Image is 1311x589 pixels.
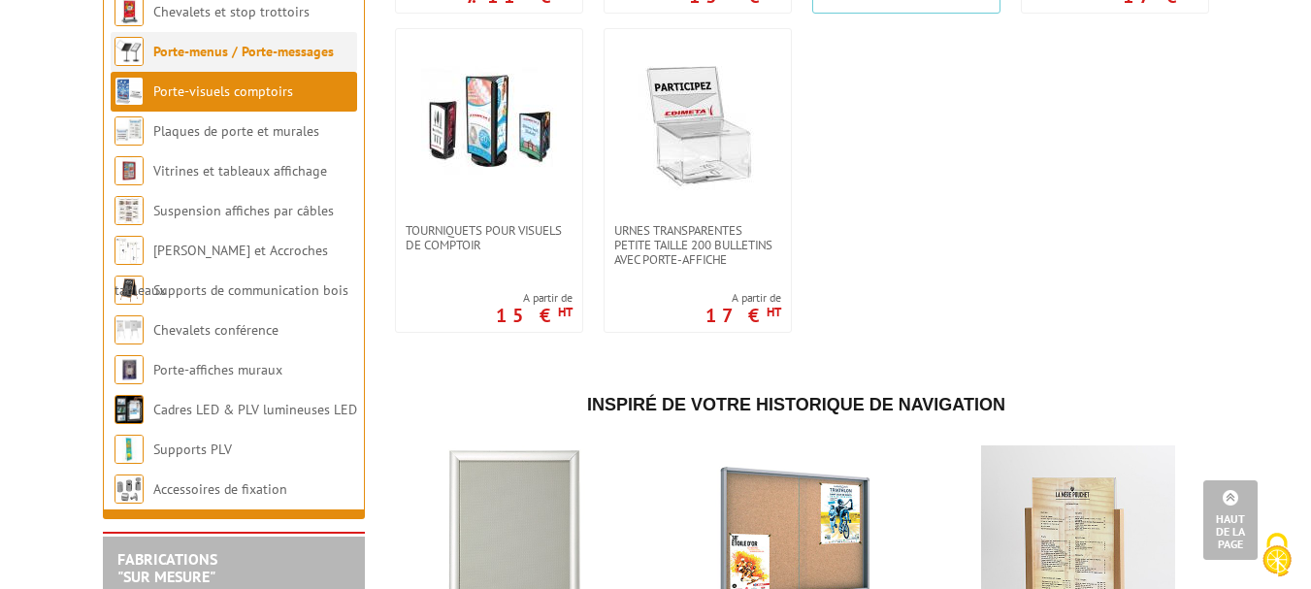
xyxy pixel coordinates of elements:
[115,435,144,464] img: Supports PLV
[115,236,144,265] img: Cimaises et Accroches tableaux
[153,122,319,140] a: Plaques de porte et murales
[153,281,348,299] a: Supports de communication bois
[115,116,144,146] img: Plaques de porte et murales
[558,304,573,320] sup: HT
[406,223,573,252] span: Tourniquets pour Visuels de comptoir
[153,361,282,378] a: Porte-affiches muraux
[153,43,334,60] a: Porte-menus / Porte-messages
[115,77,144,106] img: Porte-visuels comptoirs
[153,3,310,20] a: Chevalets et stop trottoirs
[496,290,573,306] span: A partir de
[115,395,144,424] img: Cadres LED & PLV lumineuses LED
[115,37,144,66] img: Porte-menus / Porte-messages
[630,58,766,194] img: Urnes transparentes petite taille 200 bulletins avec porte-affiche
[153,162,327,180] a: Vitrines et tableaux affichage
[153,480,287,498] a: Accessoires de fixation
[115,156,144,185] img: Vitrines et tableaux affichage
[1203,480,1258,560] a: Haut de la page
[153,401,357,418] a: Cadres LED & PLV lumineuses LED
[1243,523,1311,589] button: Cookies (fenêtre modale)
[115,474,144,504] img: Accessoires de fixation
[767,304,781,320] sup: HT
[115,355,144,384] img: Porte-affiches muraux
[153,441,232,458] a: Supports PLV
[153,321,279,339] a: Chevalets conférence
[614,223,781,267] span: Urnes transparentes petite taille 200 bulletins avec porte-affiche
[153,202,334,219] a: Suspension affiches par câbles
[153,82,293,100] a: Porte-visuels comptoirs
[115,196,144,225] img: Suspension affiches par câbles
[117,549,217,586] a: FABRICATIONS"Sur Mesure"
[496,310,573,321] p: 15 €
[396,223,582,252] a: Tourniquets pour Visuels de comptoir
[421,58,557,194] img: Tourniquets pour Visuels de comptoir
[605,223,791,267] a: Urnes transparentes petite taille 200 bulletins avec porte-affiche
[705,290,781,306] span: A partir de
[587,395,1005,414] span: Inspiré de votre historique de navigation
[705,310,781,321] p: 17 €
[1253,531,1301,579] img: Cookies (fenêtre modale)
[115,315,144,344] img: Chevalets conférence
[115,242,328,299] a: [PERSON_NAME] et Accroches tableaux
